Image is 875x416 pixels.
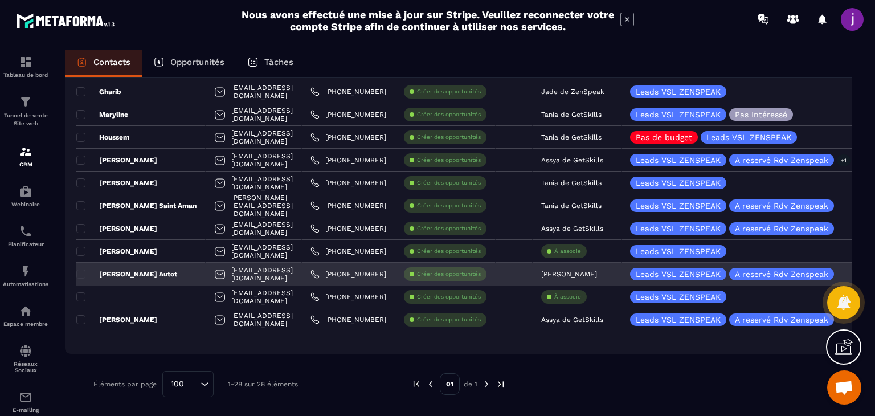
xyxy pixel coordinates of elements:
[310,270,386,279] a: [PHONE_NUMBER]
[735,202,828,210] p: A reservé Rdv Zenspeak
[167,378,188,390] span: 100
[310,292,386,301] a: [PHONE_NUMBER]
[735,270,828,278] p: A reservé Rdv Zenspeak
[417,316,481,324] p: Créer des opportunités
[76,247,157,256] p: [PERSON_NAME]
[76,201,197,210] p: [PERSON_NAME] Saint Aman
[554,247,581,255] p: À associe
[310,224,386,233] a: [PHONE_NUMBER]
[93,380,157,388] p: Éléments par page
[65,50,142,77] a: Contacts
[541,133,602,141] p: Tania de GetSkills
[636,133,692,141] p: Pas de budget
[3,256,48,296] a: automationsautomationsAutomatisations
[481,379,492,389] img: next
[3,176,48,216] a: automationsautomationsWebinaire
[76,270,177,279] p: [PERSON_NAME] Autot
[735,316,828,324] p: A reservé Rdv Zenspeak
[3,87,48,136] a: formationformationTunnel de vente Site web
[837,154,851,166] p: +1
[76,156,157,165] p: [PERSON_NAME]
[554,293,581,301] p: À associe
[3,281,48,287] p: Automatisations
[142,50,236,77] a: Opportunités
[19,264,32,278] img: automations
[3,216,48,256] a: schedulerschedulerPlanificateur
[541,202,602,210] p: Tania de GetSkills
[3,47,48,87] a: formationformationTableau de bord
[735,225,828,233] p: A reservé Rdv Zenspeak
[417,133,481,141] p: Créer des opportunités
[417,156,481,164] p: Créer des opportunités
[310,178,386,187] a: [PHONE_NUMBER]
[3,361,48,373] p: Réseaux Sociaux
[76,224,157,233] p: [PERSON_NAME]
[541,316,603,324] p: Assya de GetSkills
[440,373,460,395] p: 01
[162,371,214,397] div: Search for option
[735,111,787,119] p: Pas Intéressé
[19,55,32,69] img: formation
[16,10,118,31] img: logo
[636,179,721,187] p: Leads VSL ZENSPEAK
[417,88,481,96] p: Créer des opportunités
[19,390,32,404] img: email
[541,88,604,96] p: Jade de ZenSpeak
[93,57,130,67] p: Contacts
[19,95,32,109] img: formation
[417,202,481,210] p: Créer des opportunités
[76,87,121,96] p: Gharib
[241,9,615,32] h2: Nous avons effectué une mise à jour sur Stripe. Veuillez reconnecter votre compte Stripe afin de ...
[3,296,48,336] a: automationsautomationsEspace membre
[76,133,129,142] p: Houssem
[426,379,436,389] img: prev
[417,179,481,187] p: Créer des opportunités
[417,247,481,255] p: Créer des opportunités
[188,378,198,390] input: Search for option
[228,380,298,388] p: 1-28 sur 28 éléments
[636,293,721,301] p: Leads VSL ZENSPEAK
[310,201,386,210] a: [PHONE_NUMBER]
[170,57,224,67] p: Opportunités
[636,111,721,119] p: Leads VSL ZENSPEAK
[310,87,386,96] a: [PHONE_NUMBER]
[310,247,386,256] a: [PHONE_NUMBER]
[3,201,48,207] p: Webinaire
[636,202,721,210] p: Leads VSL ZENSPEAK
[3,112,48,128] p: Tunnel de vente Site web
[541,270,597,278] p: [PERSON_NAME]
[310,315,386,324] a: [PHONE_NUMBER]
[236,50,305,77] a: Tâches
[464,380,477,389] p: de 1
[3,72,48,78] p: Tableau de bord
[3,321,48,327] p: Espace membre
[411,379,422,389] img: prev
[19,225,32,238] img: scheduler
[19,145,32,158] img: formation
[19,304,32,318] img: automations
[636,316,721,324] p: Leads VSL ZENSPEAK
[541,156,603,164] p: Assya de GetSkills
[3,136,48,176] a: formationformationCRM
[76,110,128,119] p: Maryline
[3,407,48,413] p: E-mailing
[310,110,386,119] a: [PHONE_NUMBER]
[496,379,506,389] img: next
[636,225,721,233] p: Leads VSL ZENSPEAK
[76,178,157,187] p: [PERSON_NAME]
[417,225,481,233] p: Créer des opportunités
[636,88,721,96] p: Leads VSL ZENSPEAK
[735,156,828,164] p: A reservé Rdv Zenspeak
[417,293,481,301] p: Créer des opportunités
[3,161,48,168] p: CRM
[3,241,48,247] p: Planificateur
[541,179,602,187] p: Tania de GetSkills
[417,270,481,278] p: Créer des opportunités
[706,133,791,141] p: Leads VSL ZENSPEAK
[541,225,603,233] p: Assya de GetSkills
[636,247,721,255] p: Leads VSL ZENSPEAK
[541,111,602,119] p: Tania de GetSkills
[19,344,32,358] img: social-network
[310,156,386,165] a: [PHONE_NUMBER]
[3,336,48,382] a: social-networksocial-networkRéseaux Sociaux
